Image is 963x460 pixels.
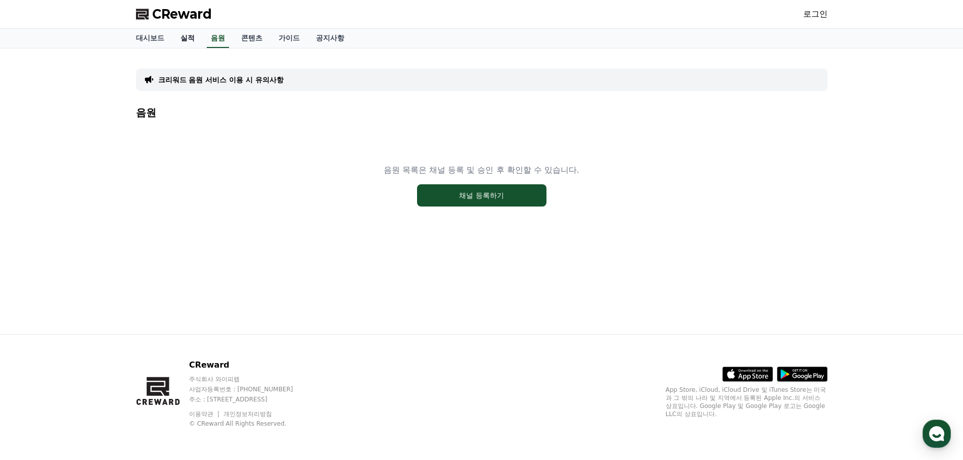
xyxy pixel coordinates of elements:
button: 채널 등록하기 [417,184,546,207]
a: 대시보드 [128,29,172,48]
p: 음원 목록은 채널 등록 및 승인 후 확인할 수 있습니다. [384,164,579,176]
a: 개인정보처리방침 [223,411,272,418]
h4: 음원 [136,107,828,118]
span: 홈 [32,335,38,343]
a: CReward [136,6,212,22]
a: 음원 [207,29,229,48]
a: 콘텐츠 [233,29,270,48]
span: CReward [152,6,212,22]
p: 주소 : [STREET_ADDRESS] [189,395,312,403]
a: 설정 [130,320,194,345]
p: 주식회사 와이피랩 [189,375,312,383]
p: © CReward All Rights Reserved. [189,420,312,428]
a: 홈 [3,320,67,345]
a: 대화 [67,320,130,345]
a: 가이드 [270,29,308,48]
p: CReward [189,359,312,371]
p: App Store, iCloud, iCloud Drive 및 iTunes Store는 미국과 그 밖의 나라 및 지역에서 등록된 Apple Inc.의 서비스 상표입니다. Goo... [666,386,828,418]
span: 대화 [93,336,105,344]
a: 실적 [172,29,203,48]
p: 사업자등록번호 : [PHONE_NUMBER] [189,385,312,393]
a: 이용약관 [189,411,221,418]
a: 로그인 [803,8,828,20]
a: 공지사항 [308,29,352,48]
a: 크리워드 음원 서비스 이용 시 유의사항 [158,75,284,85]
span: 설정 [156,335,168,343]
